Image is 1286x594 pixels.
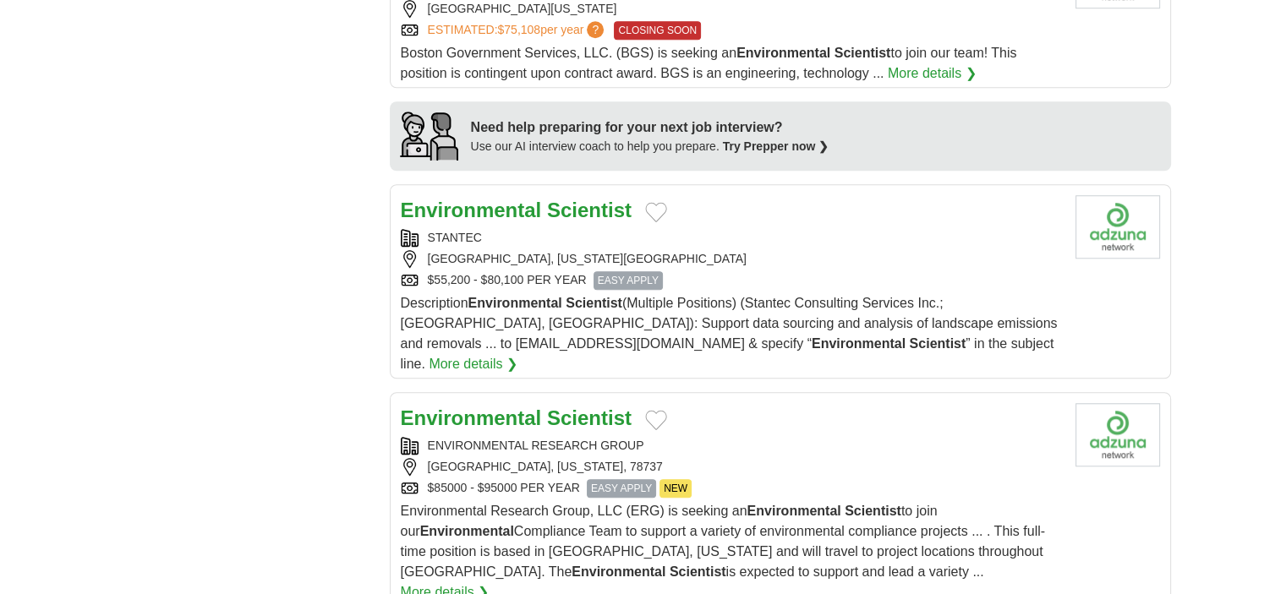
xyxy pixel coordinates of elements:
span: EASY APPLY [594,271,663,290]
div: STANTEC [401,229,1062,247]
span: $75,108 [497,23,540,36]
img: Company logo [1075,195,1160,259]
a: Environmental Scientist [401,406,632,429]
span: EASY APPLY [587,479,656,498]
strong: Environmental [401,199,542,221]
strong: Scientist [547,199,632,221]
span: NEW [659,479,692,498]
div: ENVIRONMENTAL RESEARCH GROUP [401,437,1062,455]
strong: Environmental [572,564,665,579]
div: Need help preparing for your next job interview? [471,117,829,138]
a: Try Prepper now ❯ [723,139,829,153]
span: Boston Government Services, LLC. (BGS) is seeking an to join our team! This position is contingen... [401,46,1017,80]
strong: Environmental [812,336,906,351]
a: ESTIMATED:$75,108per year? [428,21,608,40]
strong: Scientist [909,336,966,351]
a: More details ❯ [429,354,517,374]
button: Add to favorite jobs [645,202,667,222]
a: Environmental Scientist [401,199,632,221]
span: ? [587,21,604,38]
button: Add to favorite jobs [645,410,667,430]
strong: Environmental [420,524,514,538]
strong: Environmental [747,504,840,518]
strong: Environmental [736,46,830,60]
span: Description (Multiple Positions) (Stantec Consulting Services Inc.; [GEOGRAPHIC_DATA], [GEOGRAPHI... [401,296,1058,371]
div: $55,200 - $80,100 PER YEAR [401,271,1062,290]
div: Use our AI interview coach to help you prepare. [471,138,829,155]
a: More details ❯ [888,63,977,84]
strong: Scientist [835,46,891,60]
strong: Scientist [566,296,622,310]
div: [GEOGRAPHIC_DATA], [US_STATE][GEOGRAPHIC_DATA] [401,250,1062,268]
strong: Environmental [468,296,562,310]
span: CLOSING SOON [614,21,701,40]
div: [GEOGRAPHIC_DATA], [US_STATE], 78737 [401,458,1062,476]
strong: Scientist [845,504,901,518]
strong: Scientist [670,564,726,579]
strong: Scientist [547,406,632,429]
span: Environmental Research Group, LLC (ERG) is seeking an to join our Compliance Team to support a va... [401,504,1045,579]
img: Company logo [1075,403,1160,466]
div: $85000 - $95000 PER YEAR [401,479,1062,498]
strong: Environmental [401,406,542,429]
